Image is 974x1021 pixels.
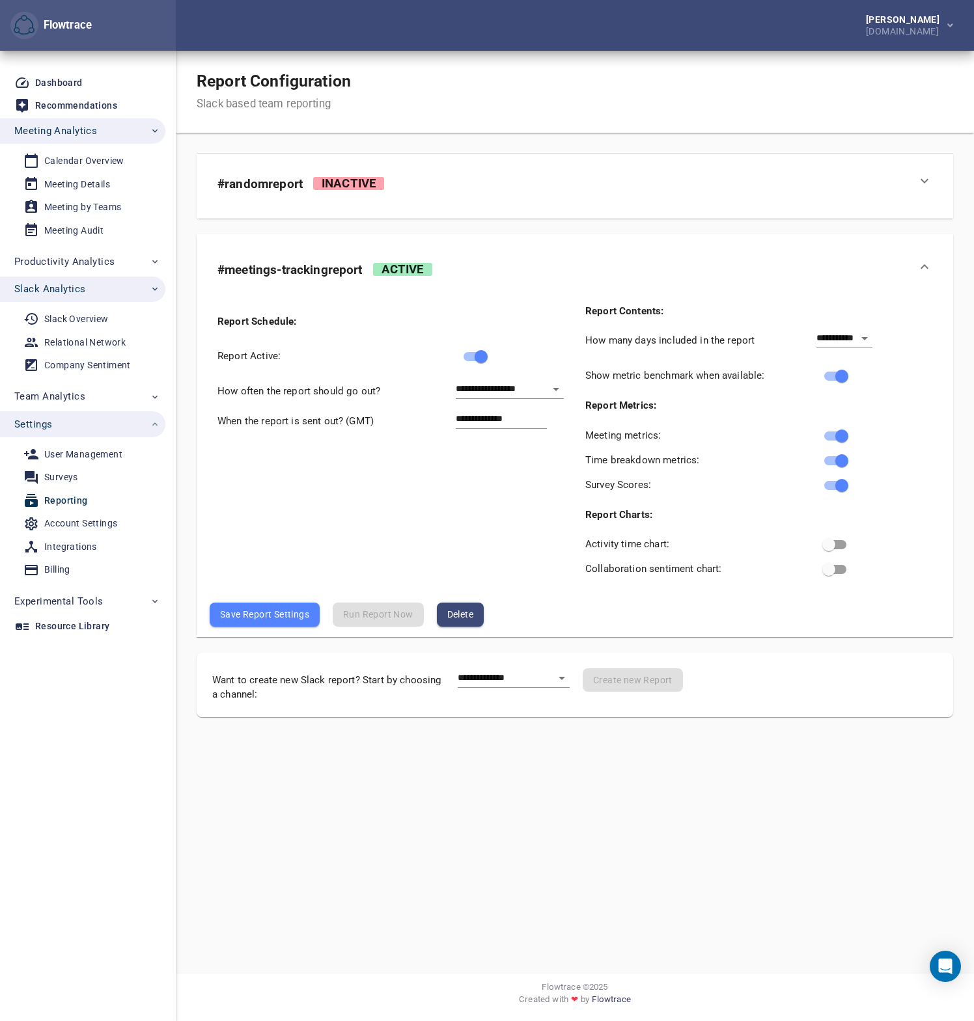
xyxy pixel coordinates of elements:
[220,606,309,622] span: Save Report Settings
[866,15,945,24] div: [PERSON_NAME]
[313,177,384,190] span: Inactive
[10,12,38,40] button: Flowtrace
[44,493,88,509] div: Reporting
[44,515,117,532] div: Account Settings
[35,98,117,114] div: Recommendations
[585,424,816,443] div: Meeting metrics:
[44,562,70,578] div: Billing
[207,234,943,299] div: #meetings-trackingreportActive
[14,593,104,610] span: Experimental Tools
[210,603,320,626] button: Save Report Settings
[585,473,816,493] div: Survey Scores:
[14,253,115,270] span: Productivity Analytics
[373,263,432,276] span: Active
[217,315,564,329] div: Report Schedule:
[581,993,589,1011] span: by
[14,15,35,36] img: Flowtrace
[44,357,131,374] div: Company Sentiment
[866,24,945,36] div: [DOMAIN_NAME]
[44,446,122,463] div: User Management
[35,75,83,91] div: Dashboard
[35,618,109,634] div: Resource Library
[845,11,964,40] button: [PERSON_NAME][DOMAIN_NAME]
[568,993,581,1005] span: ❤
[585,364,816,383] div: Show metric benchmark when available:
[217,247,363,281] h5: # meetings-tracking report
[197,72,351,91] h1: Report Configuration
[44,539,97,555] div: Integrations
[585,532,816,552] div: Activity time chart:
[217,409,445,429] div: When the report is sent out? (GMT)
[930,951,961,982] div: Open Intercom Messenger
[38,18,92,33] div: Flowtrace
[585,448,816,468] div: Time breakdown metrics:
[14,388,85,405] span: Team Analytics
[44,199,121,215] div: Meeting by Teams
[217,344,445,364] div: Report Active:
[207,154,943,208] div: #randomreportInactive
[437,603,484,626] button: Delete
[14,280,85,297] span: Slack Analytics
[217,161,303,195] h5: # random report
[10,12,92,40] div: Flowtrace
[585,329,816,348] div: How many days included in the report
[197,96,351,112] div: Slack based team reporting
[44,153,124,169] div: Calendar Overview
[217,379,445,399] div: How often the report should go out?
[542,981,607,993] span: Flowtrace © 2025
[447,606,473,622] span: Delete
[585,508,932,523] div: Report Charts:
[14,122,97,139] span: Meeting Analytics
[585,305,932,319] div: Report Contents:
[44,176,110,193] div: Meeting Details
[585,557,816,577] div: Collaboration sentiment chart:
[44,469,78,485] div: Surveys
[14,416,52,433] span: Settings
[186,993,964,1011] div: Created with
[44,334,126,351] div: Relational Network
[212,668,447,701] div: Want to create new Slack report? Start by choosing a channel:
[44,311,109,327] div: Slack Overview
[44,223,104,239] div: Meeting Audit
[585,399,932,413] div: Report Metrics:
[592,993,630,1011] a: Flowtrace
